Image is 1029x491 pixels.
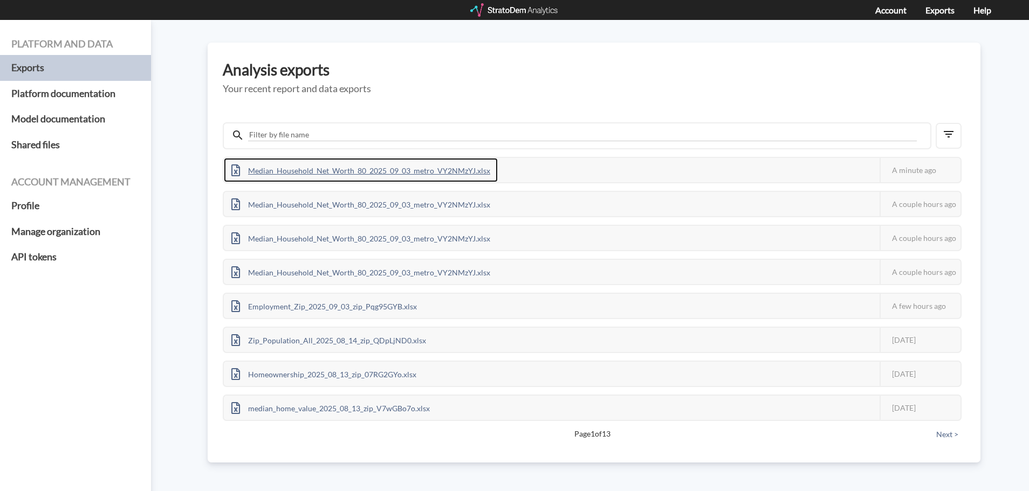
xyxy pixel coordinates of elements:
div: A minute ago [880,158,961,182]
div: A couple hours ago [880,226,961,250]
a: Exports [925,5,955,15]
button: Next > [933,428,962,440]
a: Shared files [11,132,140,158]
a: Profile [11,193,140,219]
div: A couple hours ago [880,192,961,216]
div: Homeownership_2025_08_13_zip_07RG2GYo.xlsx [224,362,424,386]
div: median_home_value_2025_08_13_zip_V7wGBo7o.xlsx [224,396,437,420]
div: [DATE] [880,362,961,386]
a: Homeownership_2025_08_13_zip_07RG2GYo.xlsx [224,368,424,377]
a: API tokens [11,244,140,270]
div: Median_Household_Net_Worth_80_2025_09_03_metro_VY2NMzYJ.xlsx [224,158,498,182]
a: Median_Household_Net_Worth_80_2025_09_03_metro_VY2NMzYJ.xlsx [224,266,498,275]
a: Help [973,5,991,15]
a: Median_Household_Net_Worth_80_2025_09_03_metro_VY2NMzYJ.xlsx [224,198,498,208]
div: A couple hours ago [880,260,961,284]
div: [DATE] [880,396,961,420]
a: Zip_Population_All_2025_08_14_zip_QDpLjND0.xlsx [224,334,434,343]
div: Median_Household_Net_Worth_80_2025_09_03_metro_VY2NMzYJ.xlsx [224,192,498,216]
a: Median_Household_Net_Worth_80_2025_09_03_metro_VY2NMzYJ.xlsx [224,232,498,241]
a: Employment_Zip_2025_09_03_zip_Pqg95GYB.xlsx [224,300,424,309]
span: Page 1 of 13 [260,428,924,439]
h4: Account management [11,177,140,188]
div: [DATE] [880,328,961,352]
a: Median_Household_Net_Worth_80_2025_09_03_metro_VY2NMzYJ.xlsx [224,164,498,174]
a: Platform documentation [11,81,140,107]
div: Median_Household_Net_Worth_80_2025_09_03_metro_VY2NMzYJ.xlsx [224,260,498,284]
input: Filter by file name [248,129,917,141]
a: Account [875,5,907,15]
a: Exports [11,55,140,81]
h5: Your recent report and data exports [223,84,965,94]
a: Manage organization [11,219,140,245]
div: Employment_Zip_2025_09_03_zip_Pqg95GYB.xlsx [224,294,424,318]
h3: Analysis exports [223,61,965,78]
div: Zip_Population_All_2025_08_14_zip_QDpLjND0.xlsx [224,328,434,352]
a: median_home_value_2025_08_13_zip_V7wGBo7o.xlsx [224,402,437,411]
h4: Platform and data [11,39,140,50]
div: A few hours ago [880,294,961,318]
a: Model documentation [11,106,140,132]
div: Median_Household_Net_Worth_80_2025_09_03_metro_VY2NMzYJ.xlsx [224,226,498,250]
